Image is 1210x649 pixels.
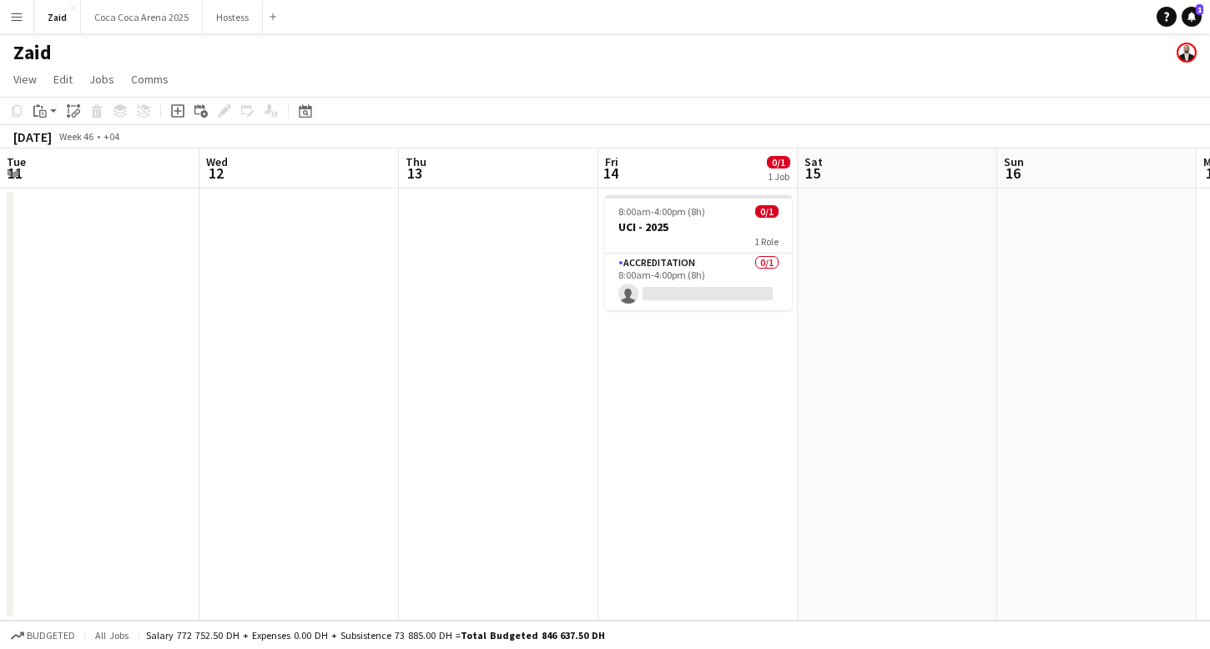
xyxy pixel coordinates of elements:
span: Sat [804,154,823,169]
button: Hostess [203,1,263,33]
app-job-card: 8:00am-4:00pm (8h)0/1UCI - 20251 RoleAccreditation0/18:00am-4:00pm (8h) [605,195,792,310]
span: Sun [1004,154,1024,169]
span: 15 [802,164,823,183]
span: Jobs [89,72,114,87]
span: Week 46 [55,130,97,143]
button: Budgeted [8,626,78,645]
div: 1 Job [768,170,789,183]
button: Coca Coca Arena 2025 [81,1,203,33]
span: View [13,72,37,87]
span: Budgeted [27,630,75,641]
a: Comms [124,68,175,90]
span: 0/1 [767,156,790,169]
div: [DATE] [13,128,52,145]
a: Edit [47,68,79,90]
span: All jobs [92,629,132,641]
button: Zaid [34,1,81,33]
a: 1 [1182,7,1202,27]
div: +04 [103,130,119,143]
app-card-role: Accreditation0/18:00am-4:00pm (8h) [605,254,792,310]
span: 1 Role [754,235,779,248]
span: Wed [206,154,228,169]
span: Edit [53,72,73,87]
span: 0/1 [755,205,779,218]
span: Fri [605,154,618,169]
span: 13 [403,164,426,183]
span: Tue [7,154,26,169]
span: 12 [204,164,228,183]
span: 1 [1196,4,1203,15]
span: Comms [131,72,169,87]
h1: Zaid [13,40,52,65]
app-user-avatar: Zaid Rahmoun [1177,43,1197,63]
span: 8:00am-4:00pm (8h) [618,205,705,218]
span: Total Budgeted 846 637.50 DH [461,629,605,641]
div: Salary 772 752.50 DH + Expenses 0.00 DH + Subsistence 73 885.00 DH = [146,629,605,641]
span: Thu [406,154,426,169]
h3: UCI - 2025 [605,219,792,234]
a: View [7,68,43,90]
span: 14 [602,164,618,183]
span: 16 [1001,164,1024,183]
span: 11 [4,164,26,183]
a: Jobs [83,68,121,90]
